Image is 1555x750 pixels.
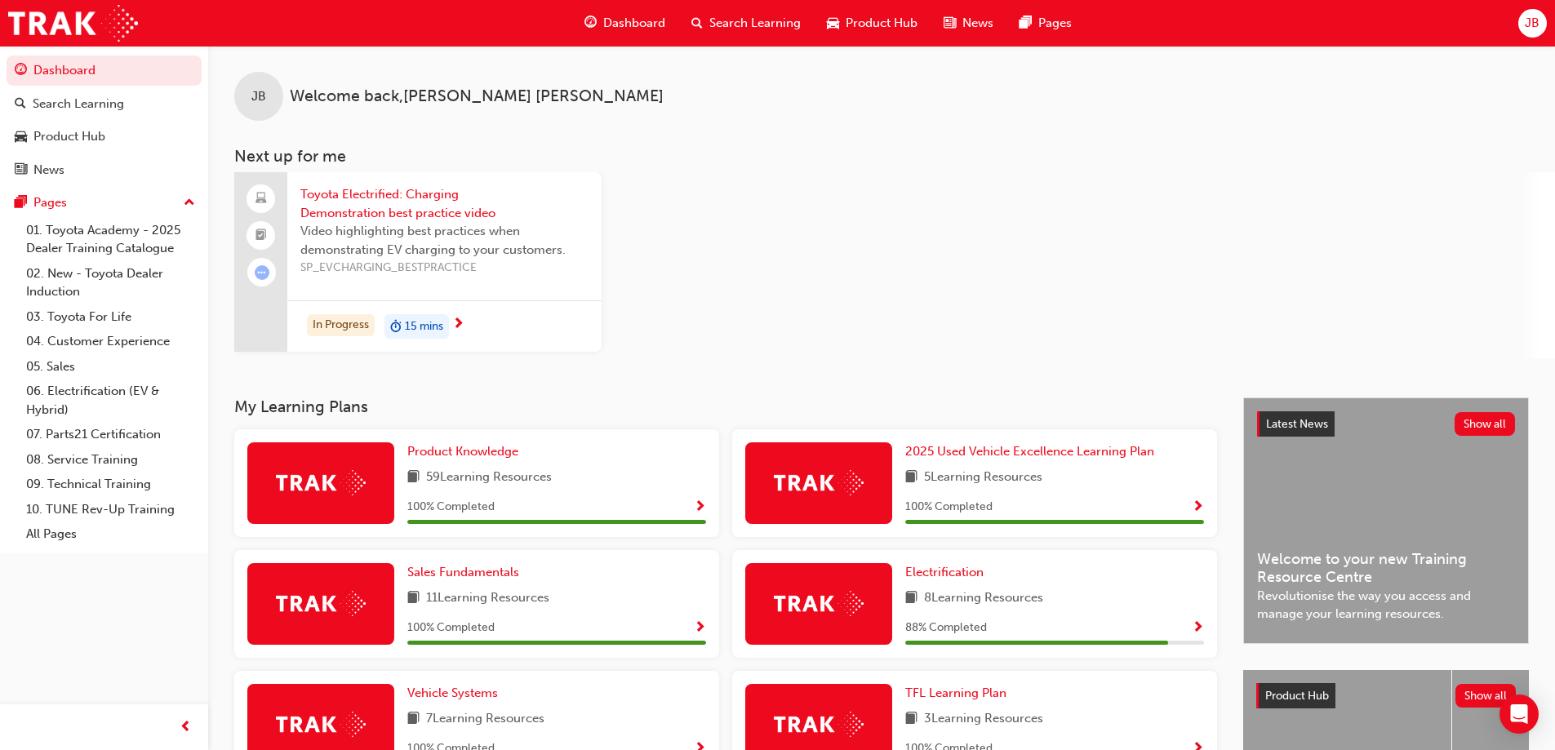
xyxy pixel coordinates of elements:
span: guage-icon [584,13,597,33]
h3: Next up for me [208,147,1555,166]
span: Product Knowledge [407,444,518,459]
span: 5 Learning Resources [924,468,1042,488]
span: guage-icon [15,64,27,78]
span: pages-icon [15,196,27,211]
span: book-icon [407,468,420,488]
div: News [33,161,64,180]
span: learningRecordVerb_ATTEMPT-icon [255,265,269,280]
img: Trak [8,5,138,42]
button: Pages [7,188,202,218]
span: book-icon [905,709,917,730]
span: JB [251,87,266,106]
span: TFL Learning Plan [905,686,1006,700]
span: 3 Learning Resources [924,709,1043,730]
span: 100 % Completed [407,619,495,637]
span: laptop-icon [255,189,267,210]
button: Show Progress [694,497,706,517]
a: guage-iconDashboard [571,7,678,40]
span: car-icon [827,13,839,33]
button: JB [1518,9,1547,38]
a: News [7,155,202,185]
span: Product Hub [846,14,917,33]
a: news-iconNews [931,7,1006,40]
img: Trak [774,470,864,495]
span: Vehicle Systems [407,686,498,700]
a: Search Learning [7,89,202,119]
button: Show all [1455,412,1516,436]
span: 88 % Completed [905,619,987,637]
button: DashboardSearch LearningProduct HubNews [7,52,202,188]
span: up-icon [184,193,195,214]
span: prev-icon [180,717,192,738]
span: Show Progress [1192,500,1204,515]
a: Product Hub [7,122,202,152]
a: 2025 Used Vehicle Excellence Learning Plan [905,442,1161,461]
span: Revolutionise the way you access and manage your learning resources. [1257,587,1515,624]
a: 03. Toyota For Life [20,304,202,330]
span: news-icon [15,163,27,178]
span: pages-icon [1020,13,1032,33]
a: Product HubShow all [1256,683,1516,709]
a: car-iconProduct Hub [814,7,931,40]
button: Show Progress [1192,497,1204,517]
span: News [962,14,993,33]
a: 08. Service Training [20,447,202,473]
span: car-icon [15,130,27,144]
a: 06. Electrification (EV & Hybrid) [20,379,202,422]
button: Show Progress [694,618,706,638]
span: Search Learning [709,14,801,33]
a: All Pages [20,521,202,547]
a: Vehicle Systems [407,684,504,703]
span: 11 Learning Resources [426,588,549,609]
div: Product Hub [33,127,105,146]
span: Electrification [905,565,984,579]
a: 01. Toyota Academy - 2025 Dealer Training Catalogue [20,218,202,261]
div: Pages [33,193,67,212]
span: book-icon [905,588,917,609]
span: Latest News [1266,417,1328,431]
span: Show Progress [694,500,706,515]
span: JB [1525,14,1539,33]
span: next-icon [452,317,464,332]
img: Trak [276,591,366,616]
span: 59 Learning Resources [426,468,552,488]
span: news-icon [944,13,956,33]
a: Latest NewsShow allWelcome to your new Training Resource CentreRevolutionise the way you access a... [1243,397,1529,644]
span: booktick-icon [255,225,267,246]
button: Show Progress [1192,618,1204,638]
span: Welcome to your new Training Resource Centre [1257,550,1515,587]
div: Search Learning [33,95,124,113]
span: Show Progress [694,621,706,636]
img: Trak [276,470,366,495]
span: 8 Learning Resources [924,588,1043,609]
div: Open Intercom Messenger [1499,695,1539,734]
span: duration-icon [390,316,402,337]
span: Video highlighting best practices when demonstrating EV charging to your customers. [300,222,589,259]
span: 100 % Completed [905,498,993,517]
span: Toyota Electrified: Charging Demonstration best practice video [300,185,589,222]
span: 100 % Completed [407,498,495,517]
a: 04. Customer Experience [20,329,202,354]
span: 15 mins [405,317,443,336]
a: Electrification [905,563,990,582]
span: book-icon [407,709,420,730]
a: 05. Sales [20,354,202,379]
span: search-icon [15,97,26,112]
a: Toyota Electrified: Charging Demonstration best practice videoVideo highlighting best practices w... [234,172,602,352]
a: Sales Fundamentals [407,563,526,582]
button: Show all [1455,684,1517,708]
span: Pages [1038,14,1072,33]
span: search-icon [691,13,703,33]
a: Latest NewsShow all [1257,411,1515,437]
span: Product Hub [1265,689,1329,703]
span: 7 Learning Resources [426,709,544,730]
span: SP_EVCHARGING_BESTPRACTICE [300,259,589,277]
a: 07. Parts21 Certification [20,422,202,447]
div: In Progress [307,314,375,336]
a: 02. New - Toyota Dealer Induction [20,261,202,304]
img: Trak [276,712,366,737]
span: book-icon [905,468,917,488]
img: Trak [774,712,864,737]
